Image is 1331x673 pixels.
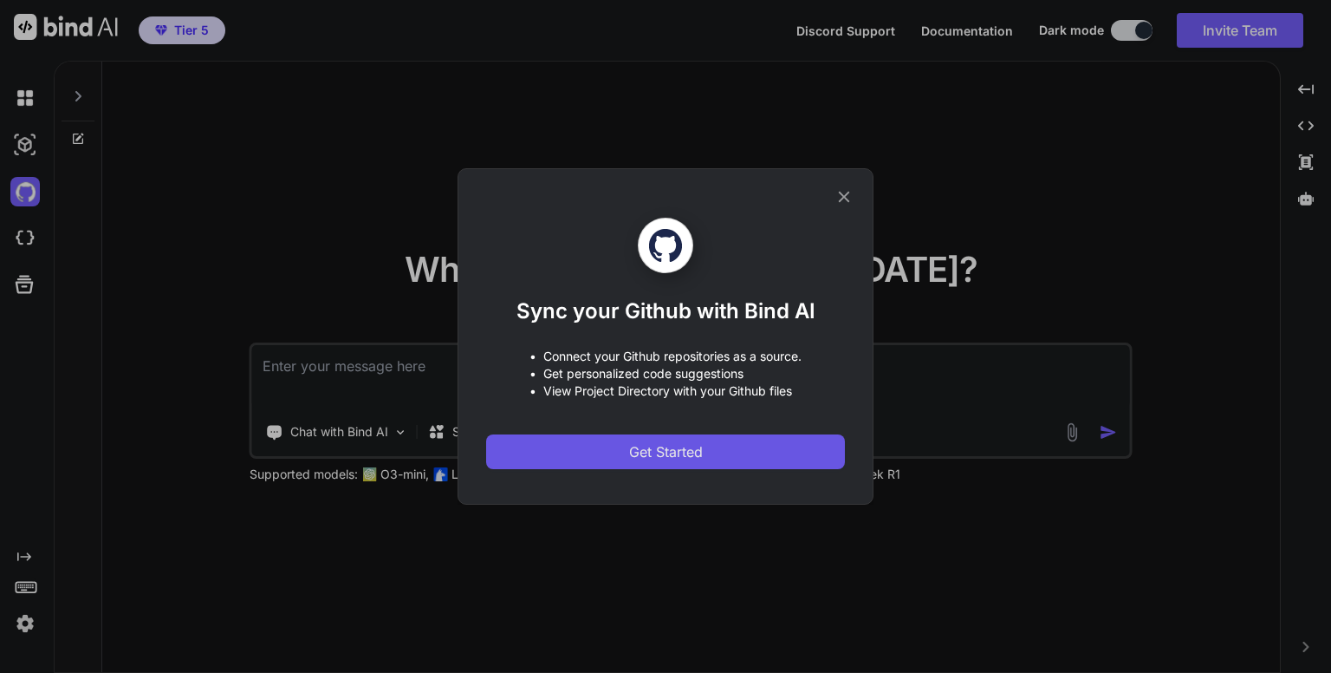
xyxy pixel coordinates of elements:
[529,382,802,400] p: • View Project Directory with your Github files
[516,297,815,325] h1: Sync your Github with Bind AI
[529,365,802,382] p: • Get personalized code suggestions
[486,435,845,469] button: Get Started
[529,348,802,365] p: • Connect your Github repositories as a source.
[629,441,703,462] span: Get Started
